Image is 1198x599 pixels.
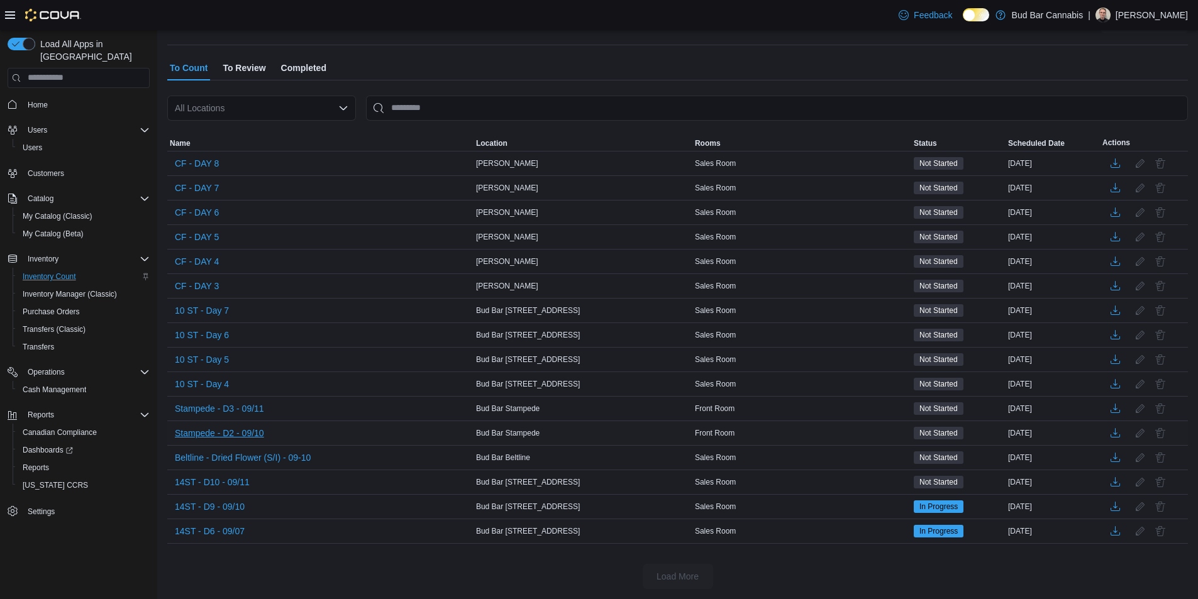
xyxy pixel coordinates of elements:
[1153,254,1168,269] button: Delete
[919,476,958,488] span: Not Started
[28,100,48,110] span: Home
[175,500,245,513] span: 14ST - D9 - 09/10
[3,406,155,424] button: Reports
[18,304,150,319] span: Purchase Orders
[692,278,911,294] div: Sales Room
[18,140,47,155] a: Users
[914,9,952,21] span: Feedback
[175,182,219,194] span: CF - DAY 7
[3,121,155,139] button: Users
[914,304,963,317] span: Not Started
[170,203,224,222] button: CF - DAY 6
[692,229,911,245] div: Sales Room
[23,143,42,153] span: Users
[170,375,234,393] button: 10 ST - Day 4
[23,480,88,490] span: [US_STATE] CCRS
[13,139,155,157] button: Users
[3,363,155,381] button: Operations
[476,138,507,148] span: Location
[175,255,219,268] span: CF - DAY 4
[13,285,155,303] button: Inventory Manager (Classic)
[23,251,150,267] span: Inventory
[281,55,326,80] span: Completed
[28,410,54,420] span: Reports
[1133,277,1148,295] button: Edit count details
[23,407,150,422] span: Reports
[18,322,91,337] a: Transfers (Classic)
[18,226,89,241] a: My Catalog (Beta)
[1153,180,1168,195] button: Delete
[919,501,958,512] span: In Progress
[1006,180,1100,195] div: [DATE]
[23,504,60,519] a: Settings
[692,524,911,539] div: Sales Room
[3,502,155,520] button: Settings
[13,225,155,243] button: My Catalog (Beta)
[919,158,958,169] span: Not Started
[1006,426,1100,441] div: [DATE]
[28,168,64,179] span: Customers
[914,402,963,415] span: Not Started
[170,301,234,320] button: 10 ST - Day 7
[476,428,540,438] span: Bud Bar Stampede
[170,252,224,271] button: CF - DAY 4
[1095,8,1111,23] div: Tyler R
[18,478,93,493] a: [US_STATE] CCRS
[13,207,155,225] button: My Catalog (Classic)
[1133,326,1148,344] button: Edit count details
[1153,205,1168,220] button: Delete
[170,277,224,295] button: CF - DAY 3
[474,136,692,151] button: Location
[18,269,150,284] span: Inventory Count
[692,205,911,220] div: Sales Room
[13,303,155,321] button: Purchase Orders
[914,451,963,464] span: Not Started
[1133,448,1148,467] button: Edit count details
[914,476,963,488] span: Not Started
[476,526,580,536] span: Bud Bar [STREET_ADDRESS]
[914,138,937,148] span: Status
[18,382,91,397] a: Cash Management
[1153,327,1168,343] button: Delete
[13,321,155,338] button: Transfers (Classic)
[1153,426,1168,441] button: Delete
[23,251,64,267] button: Inventory
[476,453,530,463] span: Bud Bar Beltline
[692,499,911,514] div: Sales Room
[1088,8,1090,23] p: |
[170,522,250,541] button: 14ST - D6 - 09/07
[894,3,957,28] a: Feedback
[919,256,958,267] span: Not Started
[175,329,229,341] span: 10 ST - Day 6
[692,426,911,441] div: Front Room
[3,96,155,114] button: Home
[13,441,155,459] a: Dashboards
[170,350,234,369] button: 10 ST - Day 5
[170,228,224,246] button: CF - DAY 5
[914,231,963,243] span: Not Started
[1006,499,1100,514] div: [DATE]
[1133,424,1148,442] button: Edit count details
[692,180,911,195] div: Sales Room
[657,570,699,583] span: Load More
[8,91,150,553] nav: Complex example
[13,424,155,441] button: Canadian Compliance
[695,138,721,148] span: Rooms
[18,478,150,493] span: Washington CCRS
[23,289,117,299] span: Inventory Manager (Classic)
[175,304,229,317] span: 10 ST - Day 7
[175,427,264,439] span: Stampede - D2 - 09/10
[1006,352,1100,367] div: [DATE]
[692,327,911,343] div: Sales Room
[476,305,580,316] span: Bud Bar [STREET_ADDRESS]
[1153,229,1168,245] button: Delete
[23,342,54,352] span: Transfers
[23,463,49,473] span: Reports
[914,157,963,170] span: Not Started
[476,404,540,414] span: Bud Bar Stampede
[692,376,911,392] div: Sales Room
[23,365,150,380] span: Operations
[1006,278,1100,294] div: [DATE]
[692,156,911,171] div: Sales Room
[476,232,538,242] span: [PERSON_NAME]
